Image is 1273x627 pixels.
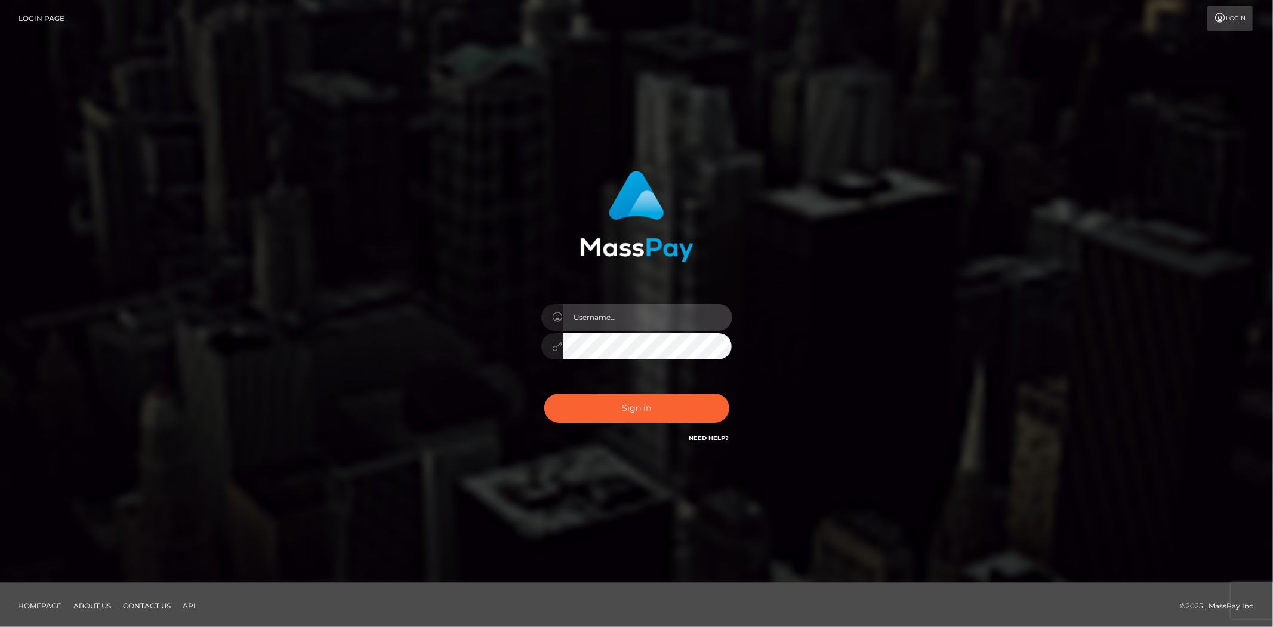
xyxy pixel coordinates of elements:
a: Need Help? [689,434,729,442]
img: MassPay Login [580,171,693,262]
a: About Us [69,597,116,615]
a: Login [1207,6,1253,31]
a: Contact Us [118,597,175,615]
a: Homepage [13,597,66,615]
div: © 2025 , MassPay Inc. [1180,600,1264,613]
a: Login Page [19,6,64,31]
button: Sign in [544,394,729,423]
input: Username... [563,304,732,331]
a: API [178,597,201,615]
